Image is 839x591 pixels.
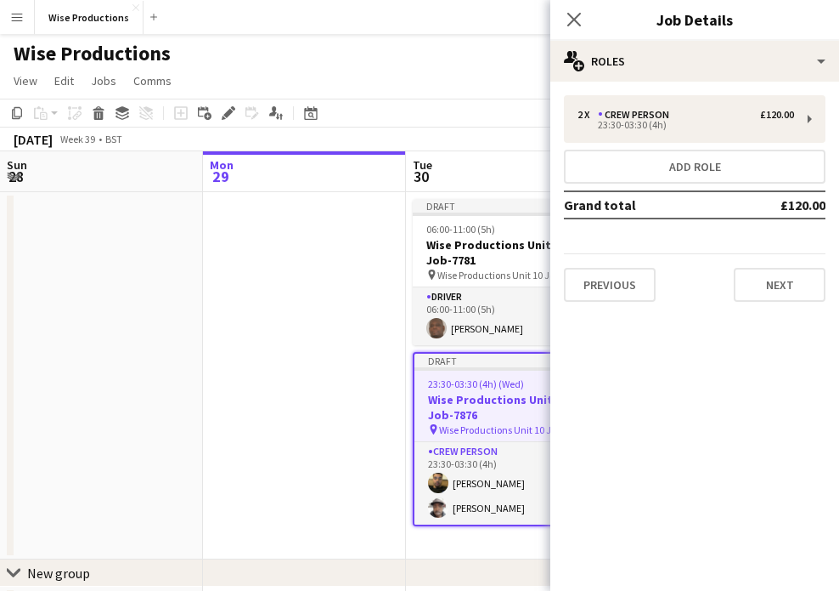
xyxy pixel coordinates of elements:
app-job-card: Draft23:30-03:30 (4h) (Wed)2/2Wise Productions Unit 10 Job-7876 Wise Productions Unit 10 Job-7876... [413,352,603,526]
app-job-card: Draft06:00-11:00 (5h)1/1Wise Productions Unit 10 Job-7781 Wise Productions Unit 10 Job-77811 Role... [413,199,603,345]
span: Jobs [91,73,116,88]
span: Sun [7,157,27,173]
div: Crew Person [598,109,676,121]
a: Edit [48,70,81,92]
td: £120.00 [724,191,825,219]
span: Week 39 [56,133,99,145]
span: Wise Productions Unit 10 Job-7876 [439,423,563,436]
span: Wise Productions Unit 10 Job-7781 [437,269,565,281]
div: £120.00 [760,109,794,121]
span: Comms [133,73,172,88]
span: Edit [54,73,74,88]
span: 06:00-11:00 (5h) [426,223,495,236]
div: Roles [550,41,839,82]
div: [DATE] [14,131,53,148]
button: Next [734,268,825,302]
span: Mon [210,157,234,173]
span: Tue [413,157,432,173]
a: Jobs [84,70,123,92]
div: Draft [414,354,601,367]
a: View [7,70,44,92]
button: Previous [564,268,656,302]
h3: Wise Productions Unit 10 Job-7781 [413,237,603,268]
h3: Job Details [550,9,839,31]
span: 30 [410,167,432,186]
button: Wise Productions [35,1,144,34]
span: 29 [207,167,234,186]
div: Draft [413,199,603,213]
app-card-role: Driver1/106:00-11:00 (5h)[PERSON_NAME] [413,287,603,345]
div: 2 x [577,109,598,121]
span: 23:30-03:30 (4h) (Wed) [428,378,524,390]
td: Grand total [564,191,724,219]
h1: Wise Productions [14,41,171,66]
div: 23:30-03:30 (4h) [577,121,794,129]
span: View [14,73,37,88]
div: New group [27,565,90,582]
app-card-role: Crew Person2/223:30-03:30 (4h)[PERSON_NAME][PERSON_NAME] [414,442,601,525]
span: 28 [4,167,27,186]
div: BST [105,133,122,145]
button: Add role [564,150,825,184]
a: Comms [127,70,178,92]
h3: Wise Productions Unit 10 Job-7876 [414,392,601,423]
